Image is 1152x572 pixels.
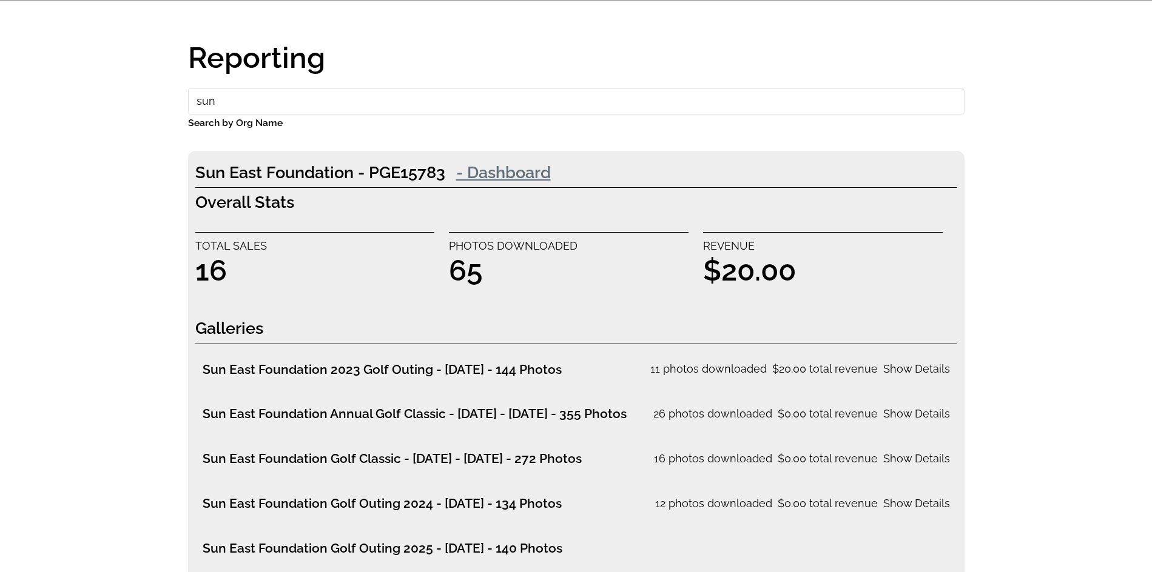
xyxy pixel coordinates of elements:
[778,449,878,468] p: $0.00 total revenue
[203,402,627,425] h3: Sun East Foundation Annual Golf Classic - [DATE] - [DATE] - 355 Photos
[449,256,689,285] h1: 65
[655,494,772,513] p: 12 photos downloaded
[195,236,435,256] p: Total sales
[778,494,878,513] p: $0.00 total revenue
[703,236,943,256] p: Revenue
[772,359,878,379] p: $20.00 total revenue
[778,404,878,424] p: $0.00 total revenue
[195,188,957,218] h2: Overall Stats
[883,449,950,468] div: Show Details
[203,537,562,560] h3: Sun East Foundation Golf Outing 2025 - [DATE] - 140 Photos
[883,359,950,379] div: Show Details
[883,494,950,513] div: Show Details
[445,160,562,184] a: - Dashboard
[703,256,943,285] h1: $20.00
[653,404,772,424] p: 26 photos downloaded
[449,236,689,256] p: Photos Downloaded
[188,21,965,88] h1: Reporting
[650,359,767,379] p: 11 photos downloaded
[195,256,435,285] h1: 16
[203,447,582,470] h3: Sun East Foundation Golf Classic - [DATE] - [DATE] - 272 Photos
[883,404,950,424] div: Show Details
[203,492,562,515] h3: Sun East Foundation Golf Outing 2024 - [DATE] - 134 Photos
[195,314,957,344] h2: Galleries
[188,115,965,131] label: Search by Org Name
[195,158,957,188] h2: Sun East Foundation - PGE15783
[654,449,772,468] p: 16 photos downloaded
[203,358,562,381] h3: Sun East Foundation 2023 Golf Outing - [DATE] - 144 Photos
